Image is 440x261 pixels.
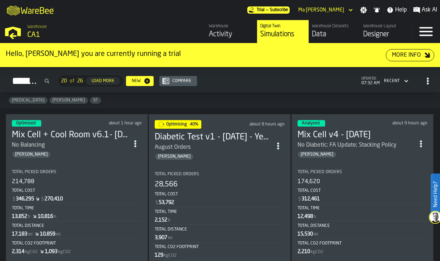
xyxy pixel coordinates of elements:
div: Total CO2 Footprint [155,245,285,250]
span: h [168,218,170,223]
div: No Diabetic; FA Update; Stacking Policy [298,141,397,150]
div: No Balancing [12,141,129,150]
div: CA1 [27,30,156,40]
div: Warehouse [209,24,254,29]
div: 28,566 [155,180,178,190]
div: Stat Value [45,196,63,202]
div: More Info [389,51,424,60]
button: button-More Info [386,49,434,61]
span: mi [314,232,318,237]
span: kgCO2 [58,250,71,255]
span: $ [298,197,301,202]
button: button-Compare [159,76,197,86]
div: Title [298,170,427,175]
a: link-to-/wh/i/76e2a128-1b54-4d66-80d4-05ae4c277723/simulations [257,20,308,43]
div: Activity [209,29,254,39]
div: Stat Value [16,196,34,202]
span: Warehouse [27,24,47,29]
div: Title [12,170,142,175]
div: Updated: 10/6/2025, 6:39:15 AM Created: 10/3/2025, 3:48:07 PM [92,121,142,126]
div: DropdownMenuValue-Ma Arzelle Nocete [295,6,354,14]
span: $ [155,200,158,205]
span: Gregg [50,98,88,103]
div: Stat Value [298,249,310,255]
div: Total Time [298,206,427,211]
h3: Mix Cell + Cool Room v6.1- [DATE] [12,129,129,141]
div: Stat Value [155,235,167,241]
span: Total Picked Orders [12,170,56,175]
span: SF [90,98,101,103]
div: Total CO2 Footprint [298,241,427,246]
div: Total Cost [298,188,427,193]
span: kgCO2 [311,250,323,255]
span: mi [56,232,61,237]
span: $ [13,197,15,202]
h3: Diabetic Test v1 - [DATE] - Yes Balancing [155,132,272,143]
span: h [314,214,316,219]
span: mi [168,236,173,241]
a: link-to-/wh/i/76e2a128-1b54-4d66-80d4-05ae4c277723/designer [360,20,411,43]
div: Total Distance [155,227,285,232]
div: status-3 2 [298,120,325,127]
span: h [54,214,56,219]
div: Stat Value [155,252,163,258]
span: updated: [361,77,380,81]
div: Data [312,29,357,39]
div: ButtonLoadMore-Load More-Prev-First-Last [55,75,126,87]
div: DropdownMenuValue-4 [381,77,410,85]
div: Total Distance [298,223,427,228]
div: Updated: 10/5/2025, 10:18:04 PM Created: 10/5/2025, 10:05:48 PM [377,121,428,126]
div: Stat Value [159,200,174,205]
div: Stat Value [38,214,53,219]
div: Stat Value [298,214,313,219]
span: 40% [190,122,198,127]
div: Title [155,172,285,177]
div: Stat Value [301,196,320,202]
div: Diabetic Test v1 - 10.06.25 - Yes Balancing [155,132,272,143]
label: button-toggle-Settings [357,6,370,14]
div: 214,788 [12,177,34,186]
div: Total CO2 Footprint [12,241,142,246]
div: Digital Twin [260,24,305,29]
div: Stat Value [12,231,27,237]
span: — [266,8,268,13]
div: Total Time [12,206,142,211]
div: Warehouse Datasets [312,24,357,29]
div: Updated: 10/5/2025, 11:45:28 PM Created: 10/5/2025, 10:52:45 PM [244,122,285,127]
div: No Balancing [12,141,45,150]
div: August Orders [155,143,272,152]
div: Menu Subscription [247,6,290,14]
span: h [28,214,31,219]
span: kgCO2 [25,250,38,255]
span: Enteral [9,98,47,103]
div: Designer [363,29,408,39]
div: status-1 2 [155,120,201,129]
span: 26 [77,78,83,84]
label: button-toggle-Help [384,6,410,14]
span: of [70,78,74,84]
button: button-Load More [86,77,120,85]
span: 20 [61,78,67,84]
span: Optimised [16,121,36,125]
a: link-to-/wh/i/76e2a128-1b54-4d66-80d4-05ae4c277723/data [309,20,360,43]
label: button-toggle-Ask AI [410,6,440,14]
span: Subscribe [270,8,288,13]
h3: Mix Cell v4 - [DATE] [298,129,415,141]
div: No Diabetic; FA Update; Stacking Policy [298,141,415,150]
div: Stat Value [40,231,55,237]
span: Ask AI [422,6,437,14]
span: 07:32 AM [361,81,380,86]
button: button-New [126,76,154,86]
span: Gregg [155,154,193,159]
span: Gregg [298,152,336,157]
div: Stat Value [45,249,57,255]
span: Analysed [302,121,319,125]
span: Total Picked Orders [155,172,199,177]
div: New [129,79,144,84]
div: stat-Total Picked Orders [12,170,142,256]
div: Mix Cell v4 - 10.5.25 [298,129,415,141]
span: kgCO2 [164,253,177,258]
div: Compare [169,79,194,84]
span: Trial [257,8,265,13]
